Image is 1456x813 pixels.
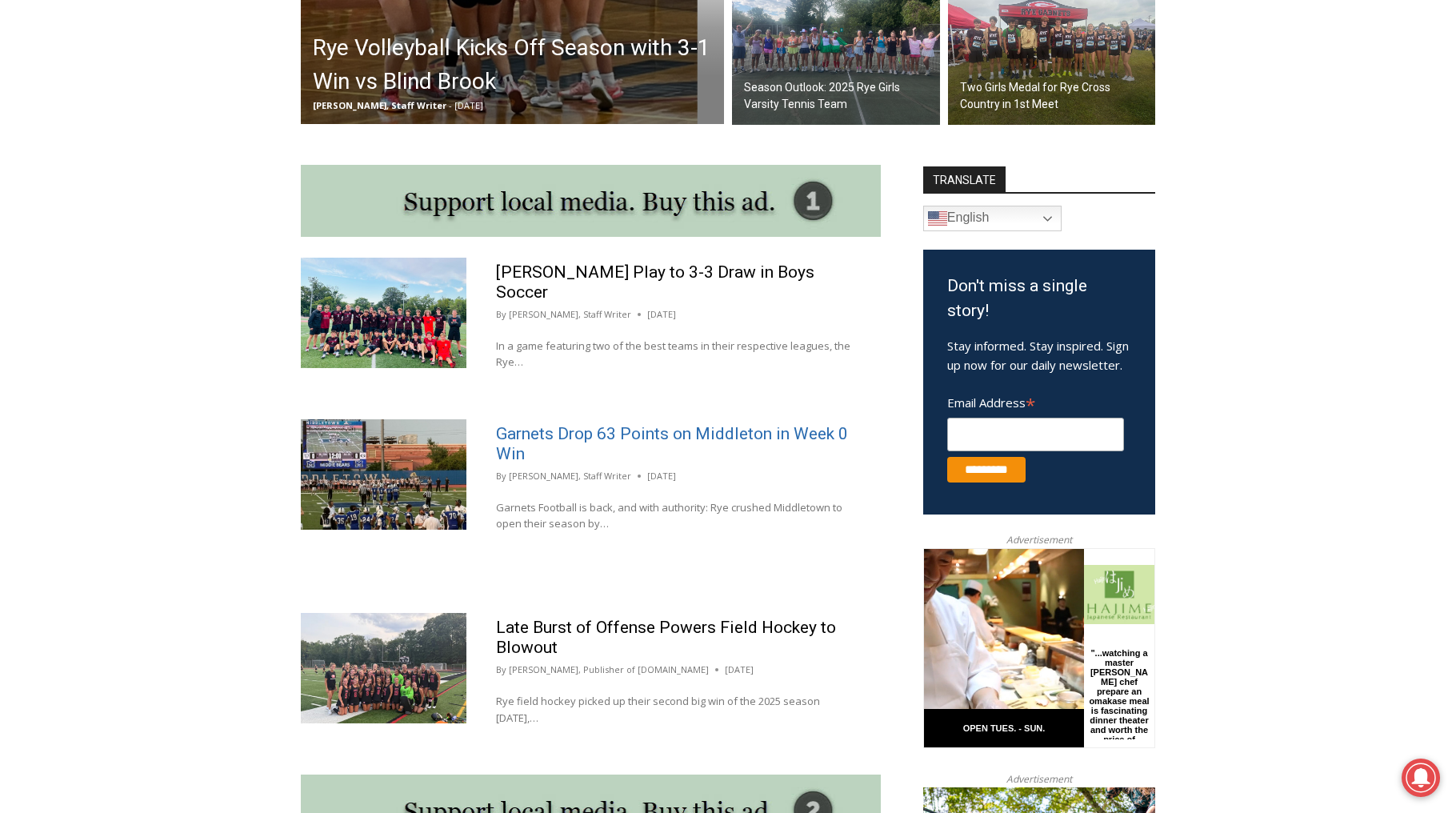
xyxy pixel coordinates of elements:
[301,613,466,723] img: (PHOTO: The 2025 Rye Varsity Field Hockey team after their win vs Ursuline on Friday, September 5...
[923,206,1062,231] a: English
[947,386,1124,415] label: Email Address
[313,99,446,111] span: [PERSON_NAME], Staff Writer
[496,469,506,483] span: By
[725,663,754,677] time: [DATE]
[928,209,947,228] img: en
[647,307,676,322] time: [DATE]
[418,159,742,195] span: Intern @ [DOMAIN_NAME]
[385,155,775,199] a: Intern @ [DOMAIN_NAME]
[1,161,161,199] a: Open Tues. - Sun. [PHONE_NUMBER]
[509,663,709,675] a: [PERSON_NAME], Publisher of [DOMAIN_NAME]
[449,99,452,111] span: -
[404,1,756,155] div: "At the 10am stand-up meeting, each intern gets a chance to take [PERSON_NAME] and the other inte...
[509,308,631,320] a: [PERSON_NAME], Staff Writer
[496,262,814,302] a: [PERSON_NAME] Play to 3-3 Draw in Boys Soccer
[647,469,676,483] time: [DATE]
[301,419,466,530] img: (PHOTO: Rye and Middletown walking to midfield before their Week 0 game on Friday, September 5, 2...
[496,499,851,533] p: Garnets Football is back, and with authority: Rye crushed Middletown to open their season by…
[923,166,1006,192] strong: TRANSLATE
[301,165,881,237] img: support local media, buy this ad
[301,258,466,368] img: (PHOTO: The 2025 Rye Boys Varsity Soccer team. Contributed.)
[990,532,1088,547] span: Advertisement
[164,100,227,191] div: "...watching a master [PERSON_NAME] chef prepare an omakase meal is fascinating dinner theater an...
[313,31,720,98] h2: Rye Volleyball Kicks Off Season with 3-1 Win vs Blind Brook
[947,274,1131,324] h3: Don't miss a single story!
[947,336,1131,374] p: Stay informed. Stay inspired. Sign up now for our daily newsletter.
[496,693,851,727] p: Rye field hockey picked up their second big win of the 2025 season [DATE],…
[990,771,1088,787] span: Advertisement
[5,165,157,226] span: Open Tues. - Sun. [PHONE_NUMBER]
[744,79,936,113] h2: Season Outlook: 2025 Rye Girls Varsity Tennis Team
[454,99,483,111] span: [DATE]
[509,470,631,482] a: [PERSON_NAME], Staff Writer
[496,663,506,677] span: By
[496,307,506,322] span: By
[496,618,836,657] a: Late Burst of Offense Powers Field Hockey to Blowout
[496,424,848,463] a: Garnets Drop 63 Points on Middleton in Week 0 Win
[496,338,851,371] p: In a game featuring two of the best teams in their respective leagues, the Rye…
[960,79,1152,113] h2: Two Girls Medal for Rye Cross Country in 1st Meet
